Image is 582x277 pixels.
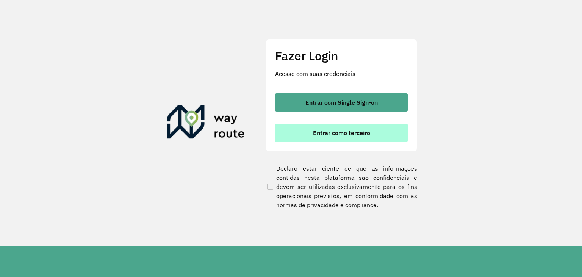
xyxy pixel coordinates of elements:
[275,49,408,63] h2: Fazer Login
[167,105,245,142] img: Roteirizador AmbevTech
[275,93,408,112] button: button
[305,99,378,105] span: Entrar com Single Sign-on
[266,164,417,209] label: Declaro estar ciente de que as informações contidas nesta plataforma são confidenciais e devem se...
[313,130,370,136] span: Entrar como terceiro
[275,69,408,78] p: Acesse com suas credenciais
[275,124,408,142] button: button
